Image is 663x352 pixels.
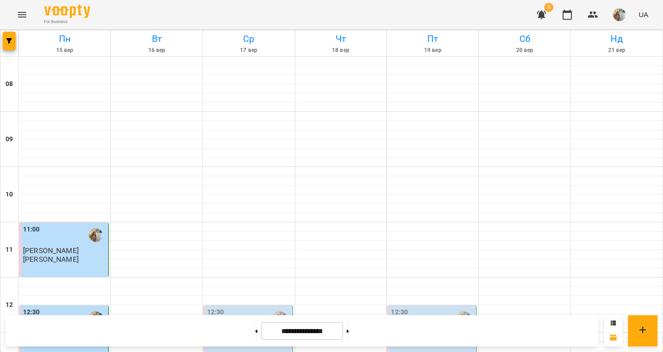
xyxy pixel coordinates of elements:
img: Шевчук Аліна Олегівна [89,228,103,242]
span: 5 [544,3,553,12]
h6: 09 [6,134,13,144]
h6: 11 [6,245,13,255]
h6: Сб [480,32,569,46]
img: Voopty Logo [44,5,90,18]
h6: 21 вер [572,46,661,55]
label: 12:30 [23,307,40,317]
h6: Ср [204,32,293,46]
h6: 10 [6,190,13,200]
h6: Пт [388,32,477,46]
label: 12:30 [207,307,224,317]
h6: 20 вер [480,46,569,55]
span: For Business [44,19,90,25]
img: 0f49a78e2978718f3fd1fe708c49ca65.jpg [613,8,626,21]
span: UA [639,10,648,19]
button: UA [635,6,652,23]
h6: Чт [297,32,385,46]
h6: 19 вер [388,46,477,55]
label: 12:30 [391,307,408,317]
h6: 15 вер [20,46,109,55]
h6: 12 [6,300,13,310]
h6: 08 [6,79,13,89]
h6: 16 вер [112,46,201,55]
label: 11:00 [23,225,40,235]
h6: 17 вер [204,46,293,55]
h6: Вт [112,32,201,46]
button: Menu [11,4,33,26]
h6: 18 вер [297,46,385,55]
h6: Нд [572,32,661,46]
p: [PERSON_NAME] [23,255,79,263]
span: [PERSON_NAME] [23,246,79,255]
h6: Пн [20,32,109,46]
